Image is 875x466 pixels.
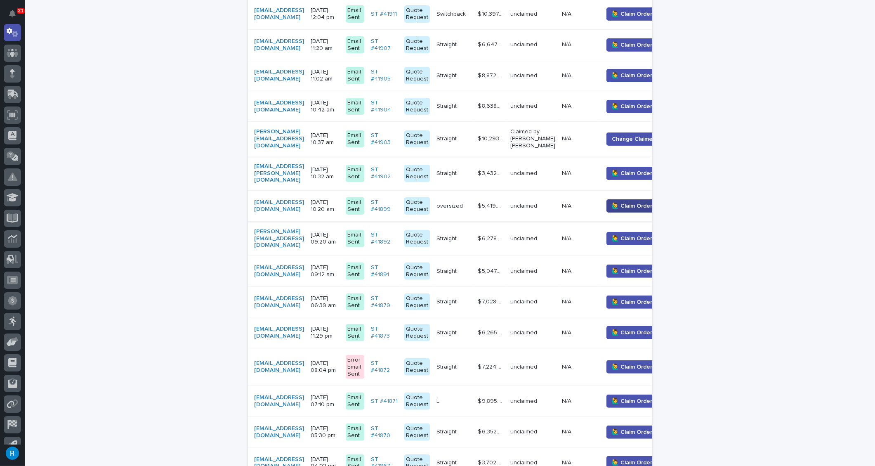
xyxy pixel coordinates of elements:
[248,221,674,255] tr: [PERSON_NAME][EMAIL_ADDRESS][DOMAIN_NAME] [DATE] 09:20 amEmail SentST #41892 Quote RequestStraigh...
[478,9,505,18] p: $ 10,397.00
[612,202,652,210] span: 🙋‍♂️ Claim Order
[255,228,304,249] a: [PERSON_NAME][EMAIL_ADDRESS][DOMAIN_NAME]
[404,98,430,115] div: Quote Request
[10,10,21,23] div: Notifications21
[510,11,555,18] p: unclaimed
[606,426,658,439] button: 🙋‍♂️ Claim Order
[606,167,658,180] button: 🙋‍♂️ Claim Order
[346,130,364,148] div: Email Sent
[478,134,505,142] p: $ 10,293.00
[248,60,674,91] tr: [EMAIL_ADDRESS][DOMAIN_NAME] [DATE] 11:02 amEmail SentST #41905 Quote RequestStraightStraight $ 8...
[404,165,430,182] div: Quote Request
[404,5,430,23] div: Quote Request
[311,166,339,180] p: [DATE] 10:32 am
[346,324,364,341] div: Email Sent
[562,396,573,405] p: N/A
[248,256,674,287] tr: [EMAIL_ADDRESS][DOMAIN_NAME] [DATE] 09:12 amEmail SentST #41891 Quote RequestStraightStraight $ 5...
[562,71,573,79] p: N/A
[248,317,674,348] tr: [EMAIL_ADDRESS][DOMAIN_NAME] [DATE] 11:29 pmEmail SentST #41873 Quote RequestStraightStraight $ 6...
[510,268,555,275] p: unclaimed
[404,358,430,376] div: Quote Request
[478,71,505,79] p: $ 8,872.00
[510,235,555,242] p: unclaimed
[248,348,674,386] tr: [EMAIL_ADDRESS][DOMAIN_NAME] [DATE] 08:04 pmError Email SentST #41872 Quote RequestStraightStraig...
[248,122,674,156] tr: [PERSON_NAME][EMAIL_ADDRESS][DOMAIN_NAME] [DATE] 10:37 amEmail SentST #41903 Quote RequestStraigh...
[562,40,573,48] p: N/A
[562,134,573,142] p: N/A
[478,101,505,110] p: $ 8,638.00
[510,428,555,435] p: unclaimed
[606,100,658,113] button: 🙋‍♂️ Claim Order
[248,156,674,190] tr: [EMAIL_ADDRESS][PERSON_NAME][DOMAIN_NAME] [DATE] 10:32 amEmail SentST #41902 Quote RequestStraigh...
[255,199,304,213] a: [EMAIL_ADDRESS][DOMAIN_NAME]
[612,397,652,405] span: 🙋‍♂️ Claim Order
[248,191,674,222] tr: [EMAIL_ADDRESS][DOMAIN_NAME] [DATE] 10:20 amEmail SentST #41899 Quote Requestoversizedoversized $...
[255,295,304,309] a: [EMAIL_ADDRESS][DOMAIN_NAME]
[255,7,304,21] a: [EMAIL_ADDRESS][DOMAIN_NAME]
[346,423,364,441] div: Email Sent
[255,264,304,278] a: [EMAIL_ADDRESS][DOMAIN_NAME]
[371,11,397,18] a: ST #41911
[255,326,304,340] a: [EMAIL_ADDRESS][DOMAIN_NAME]
[510,329,555,336] p: unclaimed
[612,363,652,371] span: 🙋‍♂️ Claim Order
[404,230,430,247] div: Quote Request
[255,99,304,114] a: [EMAIL_ADDRESS][DOMAIN_NAME]
[404,197,430,215] div: Quote Request
[436,396,441,405] p: L
[346,5,364,23] div: Email Sent
[255,69,304,83] a: [EMAIL_ADDRESS][DOMAIN_NAME]
[436,266,458,275] p: Straight
[248,286,674,317] tr: [EMAIL_ADDRESS][DOMAIN_NAME] [DATE] 06:39 amEmail SentST #41879 Quote RequestStraightStraight $ 7...
[436,9,467,18] p: Switchback
[562,266,573,275] p: N/A
[346,98,364,115] div: Email Sent
[606,199,658,213] button: 🙋‍♂️ Claim Order
[4,5,21,22] button: Notifications
[311,360,339,374] p: [DATE] 08:04 pm
[404,263,430,280] div: Quote Request
[606,296,658,309] button: 🙋‍♂️ Claim Order
[436,134,458,142] p: Straight
[311,69,339,83] p: [DATE] 11:02 am
[478,297,505,305] p: $ 7,028.00
[371,398,398,405] a: ST #41871
[311,7,339,21] p: [DATE] 12:04 pm
[371,199,398,213] a: ST #41899
[510,364,555,371] p: unclaimed
[436,71,458,79] p: Straight
[478,362,505,371] p: $ 7,224.00
[562,328,573,336] p: N/A
[612,298,652,306] span: 🙋‍♂️ Claim Order
[371,326,398,340] a: ST #41873
[346,36,364,54] div: Email Sent
[478,266,505,275] p: $ 5,047.00
[371,264,398,278] a: ST #41891
[606,395,658,408] button: 🙋‍♂️ Claim Order
[612,135,655,143] span: Change Claimer
[510,398,555,405] p: unclaimed
[606,265,658,278] button: 🙋‍♂️ Claim Order
[612,267,652,275] span: 🙋‍♂️ Claim Order
[248,91,674,122] tr: [EMAIL_ADDRESS][DOMAIN_NAME] [DATE] 10:42 amEmail SentST #41904 Quote RequestStraightStraight $ 8...
[436,101,458,110] p: Straight
[346,165,364,182] div: Email Sent
[311,394,339,408] p: [DATE] 07:10 pm
[4,445,21,462] button: users-avatar
[18,8,24,14] p: 21
[311,264,339,278] p: [DATE] 09:12 am
[606,7,658,21] button: 🙋‍♂️ Claim Order
[371,295,398,309] a: ST #41879
[371,69,398,83] a: ST #41905
[606,132,660,146] button: Change Claimer
[248,29,674,60] tr: [EMAIL_ADDRESS][DOMAIN_NAME] [DATE] 11:20 amEmail SentST #41907 Quote RequestStraightStraight $ 6...
[404,293,430,311] div: Quote Request
[612,41,652,49] span: 🙋‍♂️ Claim Order
[255,128,304,149] a: [PERSON_NAME][EMAIL_ADDRESS][DOMAIN_NAME]
[346,230,364,247] div: Email Sent
[478,40,505,48] p: $ 6,647.00
[562,234,573,242] p: N/A
[255,163,304,184] a: [EMAIL_ADDRESS][PERSON_NAME][DOMAIN_NAME]
[371,425,398,439] a: ST #41870
[478,168,505,177] p: $ 3,432.00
